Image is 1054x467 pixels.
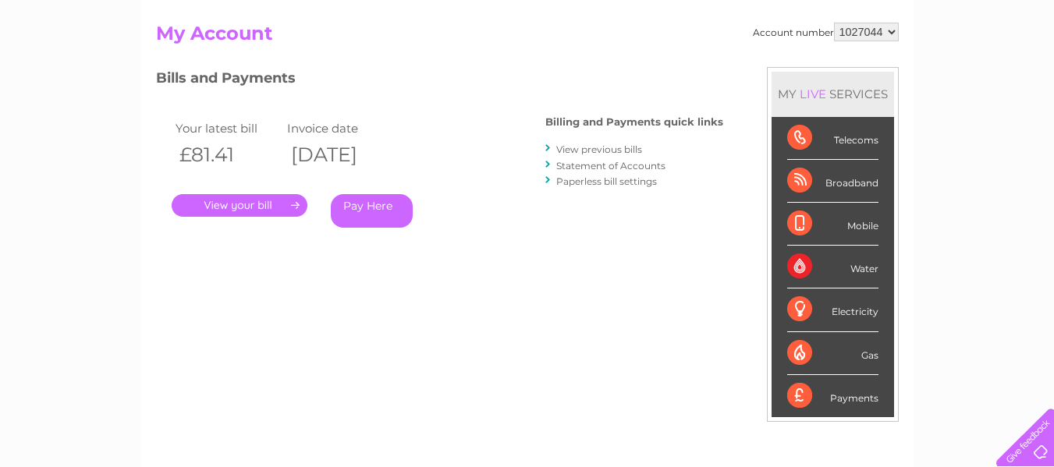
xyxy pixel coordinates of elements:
a: Statement of Accounts [556,160,665,172]
img: logo.png [37,41,116,88]
h3: Bills and Payments [156,67,723,94]
div: Water [787,246,878,288]
div: Mobile [787,203,878,246]
a: Energy [818,66,853,78]
div: Telecoms [787,117,878,160]
div: Gas [787,332,878,375]
a: 0333 014 3131 [760,8,868,27]
a: Water [779,66,809,78]
a: View previous bills [556,143,642,155]
div: Account number [753,23,899,41]
a: Contact [950,66,988,78]
a: Pay Here [331,194,413,228]
th: [DATE] [283,139,396,171]
a: Blog [918,66,941,78]
div: Payments [787,375,878,417]
h4: Billing and Payments quick links [545,116,723,128]
td: Your latest bill [172,118,284,139]
div: Clear Business is a trading name of Verastar Limited (registered in [GEOGRAPHIC_DATA] No. 3667643... [159,9,896,76]
a: . [172,194,307,217]
div: MY SERVICES [772,72,894,116]
a: Paperless bill settings [556,175,657,187]
h2: My Account [156,23,899,52]
div: LIVE [797,87,829,101]
a: Log out [1003,66,1039,78]
div: Electricity [787,288,878,331]
a: Telecoms [862,66,909,78]
td: Invoice date [283,118,396,139]
div: Broadband [787,160,878,203]
th: £81.41 [172,139,284,171]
